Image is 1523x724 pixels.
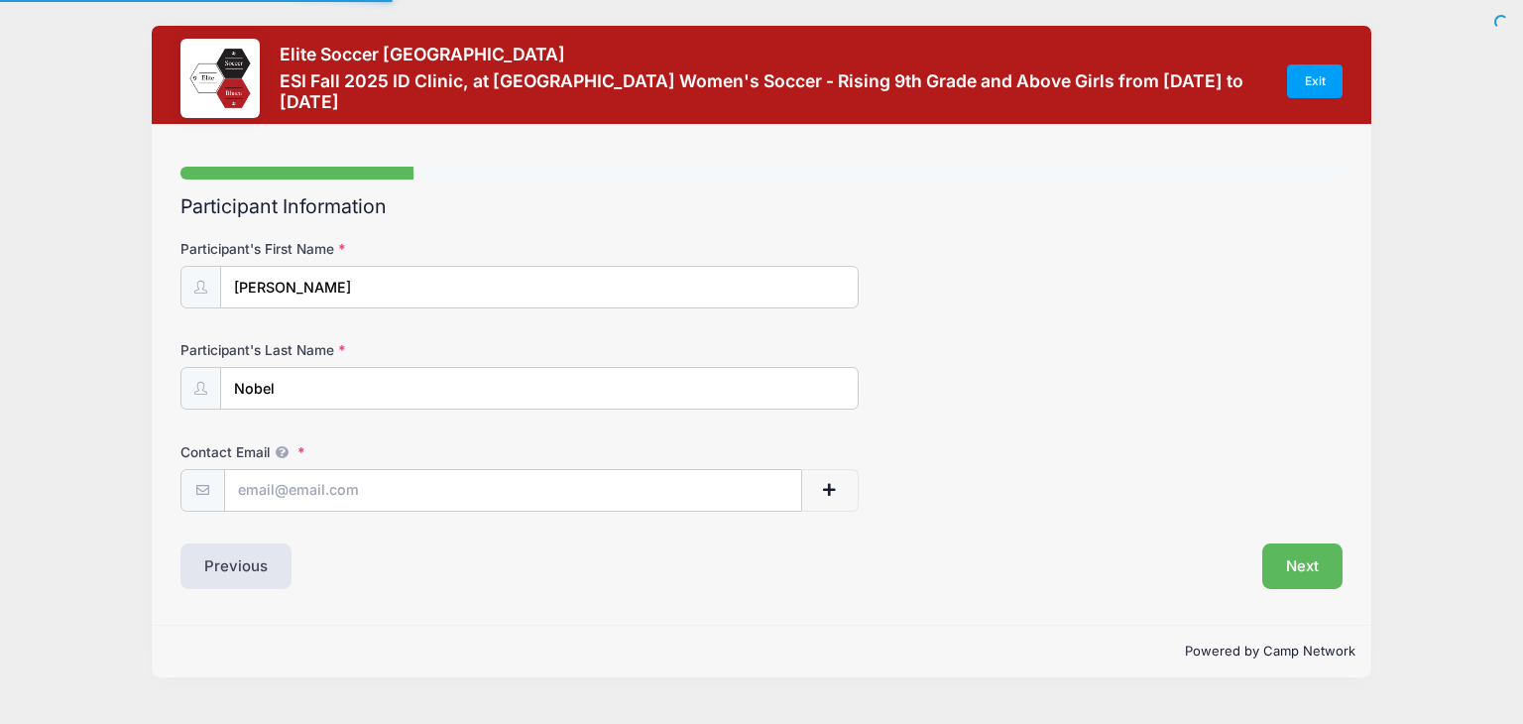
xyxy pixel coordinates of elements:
button: Next [1262,543,1343,589]
a: Exit [1287,64,1343,98]
label: Contact Email [180,442,568,462]
span: We will send confirmations, payment reminders, and custom email messages to each address listed. ... [270,444,293,460]
h3: ESI Fall 2025 ID Clinic, at [GEOGRAPHIC_DATA] Women's Soccer - Rising 9th Grade and Above Girls f... [280,70,1268,112]
input: Participant's Last Name [220,367,858,410]
p: Powered by Camp Network [168,642,1355,662]
input: Participant's First Name [220,266,858,308]
label: Participant's Last Name [180,340,568,360]
h3: Elite Soccer [GEOGRAPHIC_DATA] [280,44,1268,64]
label: Participant's First Name [180,239,568,259]
button: Previous [180,543,292,589]
h2: Participant Information [180,195,1343,218]
input: email@email.com [224,469,802,512]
